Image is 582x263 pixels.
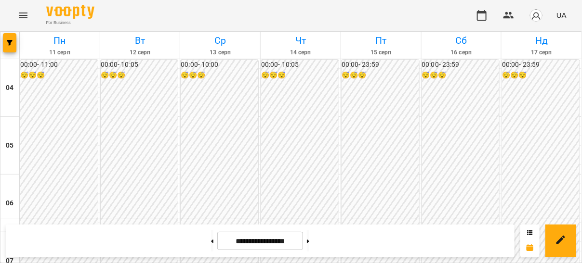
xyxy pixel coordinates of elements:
[262,48,339,57] h6: 14 серп
[343,33,420,48] h6: Пт
[12,4,35,27] button: Menu
[6,198,13,209] h6: 06
[181,60,258,70] h6: 00:00 - 10:00
[181,70,258,81] h6: 😴😴😴
[182,33,259,48] h6: Ср
[20,60,98,70] h6: 00:00 - 11:00
[182,48,259,57] h6: 13 серп
[423,48,500,57] h6: 16 серп
[261,60,339,70] h6: 00:00 - 10:05
[6,140,13,151] h6: 05
[46,5,94,19] img: Voopty Logo
[502,60,580,70] h6: 00:00 - 23:59
[262,33,339,48] h6: Чт
[21,33,98,48] h6: Пн
[343,48,420,57] h6: 15 серп
[102,48,179,57] h6: 12 серп
[422,70,500,81] h6: 😴😴😴
[529,9,543,22] img: avatar_s.png
[503,33,580,48] h6: Нд
[342,70,419,81] h6: 😴😴😴
[6,83,13,93] h6: 04
[553,6,570,24] button: UA
[556,10,567,20] span: UA
[342,60,419,70] h6: 00:00 - 23:59
[101,70,178,81] h6: 😴😴😴
[46,20,94,26] span: For Business
[20,70,98,81] h6: 😴😴😴
[423,33,500,48] h6: Сб
[422,60,500,70] h6: 00:00 - 23:59
[503,48,580,57] h6: 17 серп
[102,33,179,48] h6: Вт
[502,70,580,81] h6: 😴😴😴
[261,70,339,81] h6: 😴😴😴
[21,48,98,57] h6: 11 серп
[101,60,178,70] h6: 00:00 - 10:05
